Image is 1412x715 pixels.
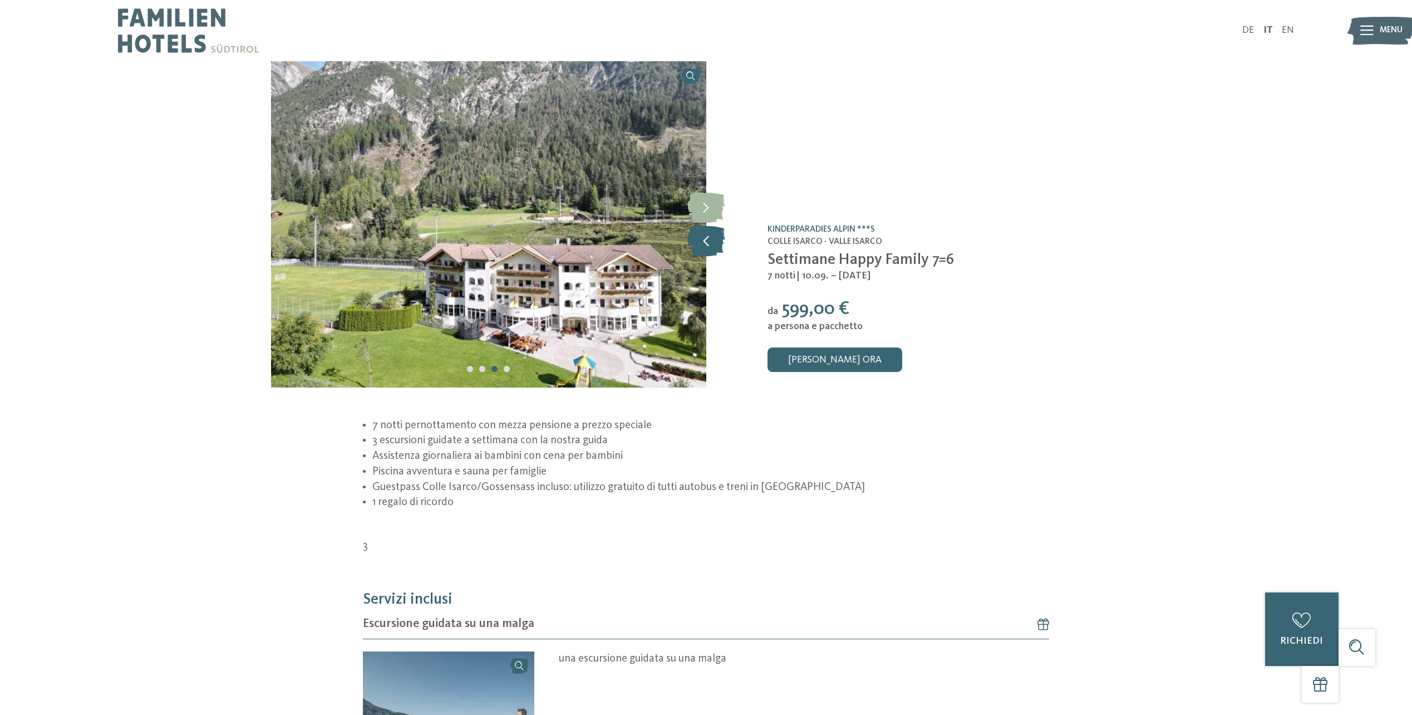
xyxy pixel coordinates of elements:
span: Servizi inclusi [363,592,452,608]
a: IT [1263,26,1273,35]
div: Carousel Page 2 [479,366,485,372]
li: 1 regalo di ricordo [372,495,1049,511]
img: Settimane Happy Family 7=6 [271,61,706,388]
span: Menu [1380,25,1403,37]
span: Colle Isarco - Valle Isarco [768,237,882,246]
li: 7 notti pernottamento con mezza pensione a prezzo speciale [372,418,1049,434]
a: [PERSON_NAME] ora [768,347,902,372]
li: Guestpass Colle Isarco/Gossensass incluso: utilizzo gratuito di tutti autobus e treni in [GEOGRAP... [372,480,1049,496]
span: a persona e pacchetto [768,322,863,331]
div: Carousel Page 4 [504,366,510,372]
span: | 10.09. – [DATE] [796,271,870,281]
li: 3 escursioni guidate a settimana con la nostra guida [372,433,1049,449]
a: DE [1242,26,1254,35]
a: richiedi [1265,592,1339,666]
span: 7 notti [768,271,795,281]
span: Settimane Happy Family 7=6 [768,252,954,268]
a: Kinderparadies Alpin ***S [768,225,875,234]
span: da [768,307,778,316]
span: richiedi [1280,636,1323,646]
li: Assistenza giornaliera ai bambini con cena per bambini [372,449,1049,464]
div: Carousel Page 3 (Current Slide) [491,366,498,372]
span: 599,00 € [782,300,849,319]
a: EN [1282,26,1294,35]
div: Carousel Page 1 [467,366,473,372]
p: una escursione guidata su una malga [559,652,1049,667]
p: 3 [363,538,1049,554]
span: Escursione guidata su una malga [363,615,534,633]
li: Piscina avventura e sauna per famiglie [372,464,1049,480]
